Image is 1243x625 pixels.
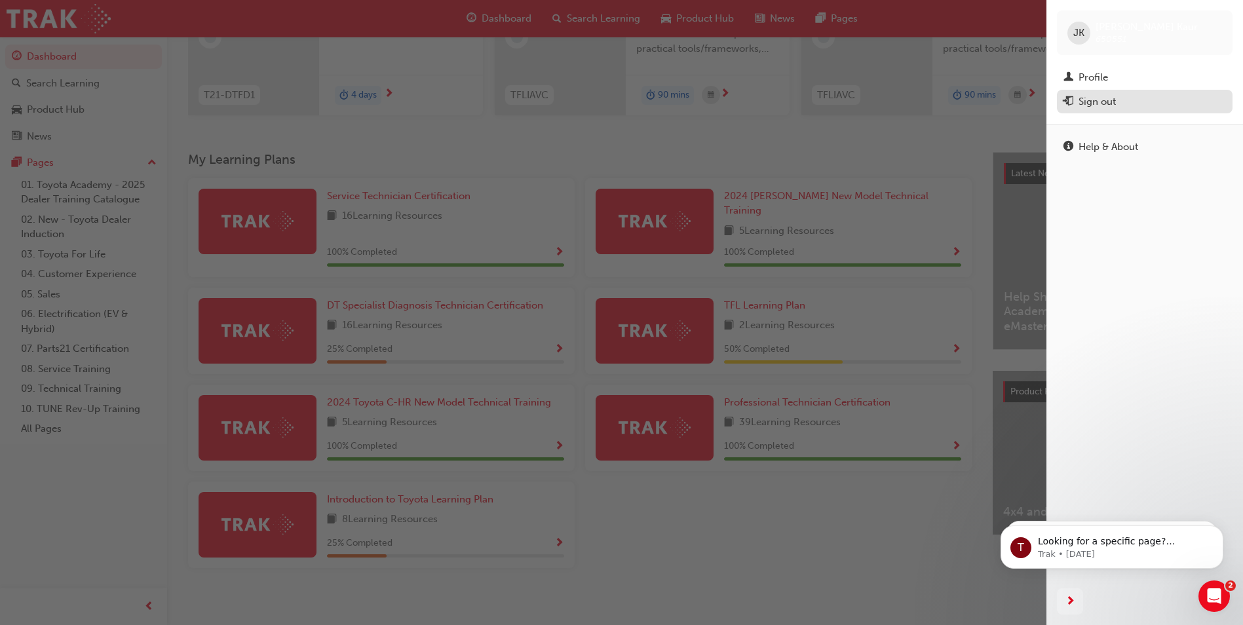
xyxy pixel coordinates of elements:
[1063,72,1073,84] span: man-icon
[1096,33,1126,45] span: 650551
[1079,140,1138,155] div: Help & About
[1057,90,1233,114] button: Sign out
[1073,26,1084,41] span: JK
[1079,70,1108,85] div: Profile
[1057,66,1233,90] a: Profile
[1225,580,1236,591] span: 2
[1198,580,1230,612] iframe: Intercom live chat
[1063,142,1073,153] span: info-icon
[1065,594,1075,610] span: next-icon
[1063,96,1073,108] span: exit-icon
[1057,135,1233,159] a: Help & About
[1079,94,1116,109] div: Sign out
[981,498,1243,590] iframe: Intercom notifications message
[1096,21,1198,33] span: [PERSON_NAME] Kaur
